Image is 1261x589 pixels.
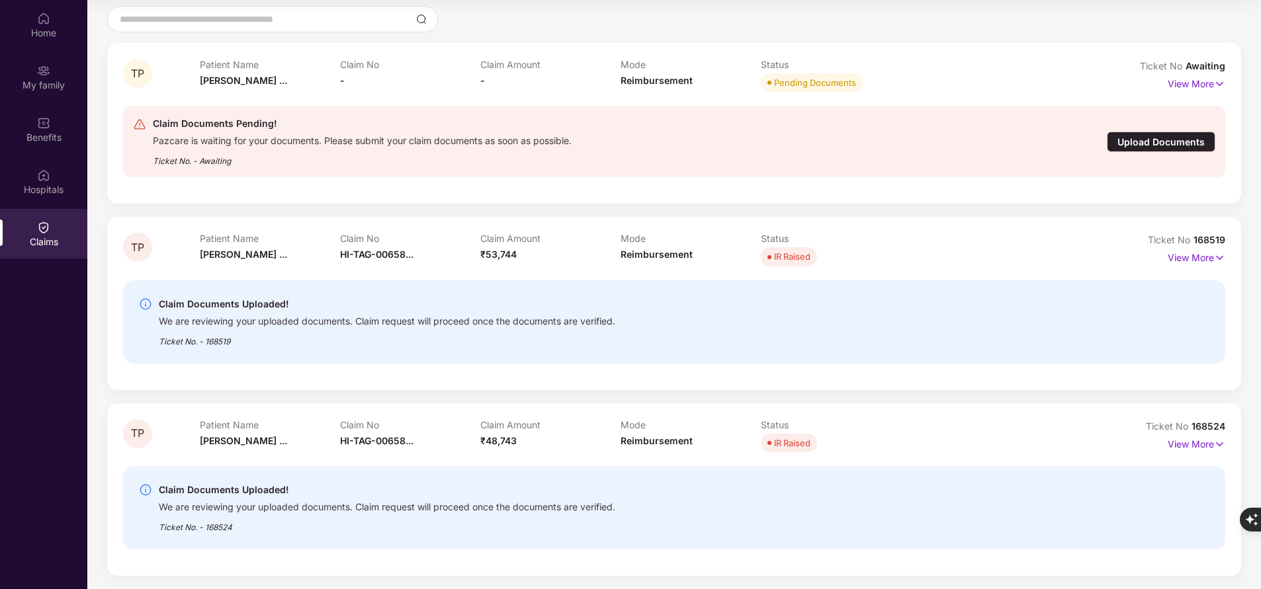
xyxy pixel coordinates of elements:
[774,436,810,450] div: IR Raised
[774,76,856,89] div: Pending Documents
[340,249,413,260] span: HI-TAG-00658...
[1214,77,1225,91] img: svg+xml;base64,PHN2ZyB4bWxucz0iaHR0cDovL3d3dy53My5vcmcvMjAwMC9zdmciIHdpZHRoPSIxNyIgaGVpZ2h0PSIxNy...
[200,249,287,260] span: [PERSON_NAME] ...
[1194,234,1225,245] span: 168519
[37,169,50,182] img: svg+xml;base64,PHN2ZyBpZD0iSG9zcGl0YWxzIiB4bWxucz0iaHR0cDovL3d3dy53My5vcmcvMjAwMC9zdmciIHdpZHRoPS...
[200,59,340,70] p: Patient Name
[621,233,761,244] p: Mode
[774,250,810,263] div: IR Raised
[200,75,287,86] span: [PERSON_NAME] ...
[480,419,621,430] p: Claim Amount
[416,14,427,24] img: svg+xml;base64,PHN2ZyBpZD0iU2VhcmNoLTMyeDMyIiB4bWxucz0iaHR0cDovL3d3dy53My5vcmcvMjAwMC9zdmciIHdpZH...
[133,118,146,131] img: svg+xml;base64,PHN2ZyB4bWxucz0iaHR0cDovL3d3dy53My5vcmcvMjAwMC9zdmciIHdpZHRoPSIyNCIgaGVpZ2h0PSIyNC...
[139,297,152,311] img: svg+xml;base64,PHN2ZyBpZD0iSW5mby0yMHgyMCIgeG1sbnM9Imh0dHA6Ly93d3cudzMub3JnLzIwMDAvc3ZnIiB3aWR0aD...
[159,513,615,533] div: Ticket No. - 168524
[159,482,615,498] div: Claim Documents Uploaded!
[159,312,615,327] div: We are reviewing your uploaded documents. Claim request will proceed once the documents are verif...
[139,483,152,496] img: svg+xml;base64,PHN2ZyBpZD0iSW5mby0yMHgyMCIgeG1sbnM9Imh0dHA6Ly93d3cudzMub3JnLzIwMDAvc3ZnIiB3aWR0aD...
[1168,434,1225,452] p: View More
[1146,420,1192,432] span: Ticket No
[131,68,144,79] span: TP
[340,435,413,446] span: HI-TAG-00658...
[340,233,480,244] p: Claim No
[200,419,340,430] p: Patient Name
[1148,234,1194,245] span: Ticket No
[761,233,901,244] p: Status
[131,242,144,253] span: TP
[1186,60,1225,71] span: Awaiting
[480,233,621,244] p: Claim Amount
[480,249,517,260] span: ₹53,744
[340,75,345,86] span: -
[153,116,572,132] div: Claim Documents Pending!
[761,59,901,70] p: Status
[37,221,50,234] img: svg+xml;base64,PHN2ZyBpZD0iQ2xhaW0iIHhtbG5zPSJodHRwOi8vd3d3LnczLm9yZy8yMDAwL3N2ZyIgd2lkdGg9IjIwIi...
[159,327,615,348] div: Ticket No. - 168519
[153,132,572,147] div: Pazcare is waiting for your documents. Please submit your claim documents as soon as possible.
[153,147,572,167] div: Ticket No. - Awaiting
[1107,132,1215,152] div: Upload Documents
[1214,437,1225,452] img: svg+xml;base64,PHN2ZyB4bWxucz0iaHR0cDovL3d3dy53My5vcmcvMjAwMC9zdmciIHdpZHRoPSIxNyIgaGVpZ2h0PSIxNy...
[621,59,761,70] p: Mode
[1140,60,1186,71] span: Ticket No
[340,419,480,430] p: Claim No
[480,75,485,86] span: -
[1168,247,1225,265] p: View More
[761,419,901,430] p: Status
[1192,420,1225,432] span: 168524
[37,64,50,77] img: svg+xml;base64,PHN2ZyB3aWR0aD0iMjAiIGhlaWdodD0iMjAiIHZpZXdCb3g9IjAgMCAyMCAyMCIgZmlsbD0ibm9uZSIgeG...
[480,435,517,446] span: ₹48,743
[1168,73,1225,91] p: View More
[1214,251,1225,265] img: svg+xml;base64,PHN2ZyB4bWxucz0iaHR0cDovL3d3dy53My5vcmcvMjAwMC9zdmciIHdpZHRoPSIxNyIgaGVpZ2h0PSIxNy...
[200,233,340,244] p: Patient Name
[480,59,621,70] p: Claim Amount
[159,296,615,312] div: Claim Documents Uploaded!
[621,249,693,260] span: Reimbursement
[621,435,693,446] span: Reimbursement
[621,75,693,86] span: Reimbursement
[37,116,50,130] img: svg+xml;base64,PHN2ZyBpZD0iQmVuZWZpdHMiIHhtbG5zPSJodHRwOi8vd3d3LnczLm9yZy8yMDAwL3N2ZyIgd2lkdGg9Ij...
[37,12,50,25] img: svg+xml;base64,PHN2ZyBpZD0iSG9tZSIgeG1sbnM9Imh0dHA6Ly93d3cudzMub3JnLzIwMDAvc3ZnIiB3aWR0aD0iMjAiIG...
[200,435,287,446] span: [PERSON_NAME] ...
[340,59,480,70] p: Claim No
[131,428,144,439] span: TP
[159,498,615,513] div: We are reviewing your uploaded documents. Claim request will proceed once the documents are verif...
[621,419,761,430] p: Mode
